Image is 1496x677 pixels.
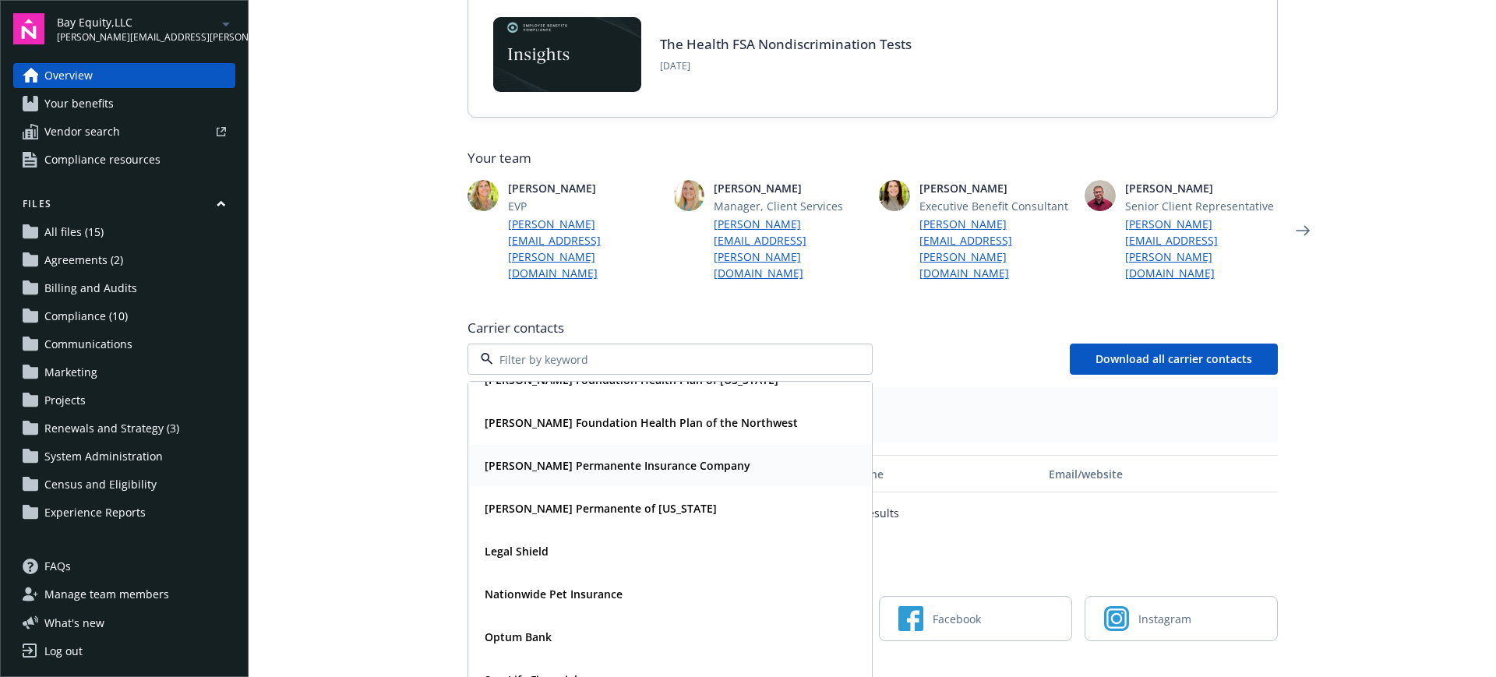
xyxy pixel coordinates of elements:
[849,466,1036,482] div: Phone
[1290,218,1315,243] a: Next
[714,216,866,281] a: [PERSON_NAME][EMAIL_ADDRESS][PERSON_NAME][DOMAIN_NAME]
[13,332,235,357] a: Communications
[485,587,623,601] strong: Nationwide Pet Insurance
[13,615,129,631] button: What's new
[13,13,44,44] img: navigator-logo.svg
[13,554,235,579] a: FAQs
[879,596,1072,641] a: Facebook
[44,304,128,329] span: Compliance (10)
[57,13,235,44] button: Bay Equity,LLC[PERSON_NAME][EMAIL_ADDRESS][PERSON_NAME][DOMAIN_NAME]arrowDropDown
[467,319,1278,337] span: Carrier contacts
[44,554,71,579] span: FAQs
[13,304,235,329] a: Compliance (10)
[217,14,235,33] a: arrowDropDown
[714,180,866,196] span: [PERSON_NAME]
[44,332,132,357] span: Communications
[13,63,235,88] a: Overview
[13,119,235,144] a: Vendor search
[1096,351,1252,366] span: Download all carrier contacts
[485,415,798,430] strong: [PERSON_NAME] Foundation Health Plan of the Northwest
[843,455,1043,492] button: Phone
[1043,455,1277,492] button: Email/website
[13,388,235,413] a: Projects
[485,458,750,473] strong: [PERSON_NAME] Permanente Insurance Company
[493,351,841,368] input: Filter by keyword
[44,639,83,664] div: Log out
[1138,611,1191,627] span: Instagram
[919,216,1072,281] a: [PERSON_NAME][EMAIL_ADDRESS][PERSON_NAME][DOMAIN_NAME]
[714,198,866,214] span: Manager, Client Services
[1070,344,1278,375] button: Download all carrier contacts
[1125,198,1278,214] span: Senior Client Representative
[57,30,217,44] span: [PERSON_NAME][EMAIL_ADDRESS][PERSON_NAME][DOMAIN_NAME]
[1085,180,1116,211] img: photo
[44,147,161,172] span: Compliance resources
[485,501,717,516] strong: [PERSON_NAME] Permanente of [US_STATE]
[44,582,169,607] span: Manage team members
[1049,466,1271,482] div: Email/website
[480,414,1265,430] span: -
[13,197,235,217] button: Files
[44,500,146,525] span: Experience Reports
[13,248,235,273] a: Agreements (2)
[660,35,912,53] a: The Health FSA Nondiscrimination Tests
[44,220,104,245] span: All files (15)
[1125,216,1278,281] a: [PERSON_NAME][EMAIL_ADDRESS][PERSON_NAME][DOMAIN_NAME]
[1125,180,1278,196] span: [PERSON_NAME]
[879,180,910,211] img: photo
[845,505,899,521] p: No results
[13,147,235,172] a: Compliance resources
[485,629,552,644] strong: Optum Bank
[44,119,120,144] span: Vendor search
[44,91,114,116] span: Your benefits
[919,180,1072,196] span: [PERSON_NAME]
[44,360,97,385] span: Marketing
[480,400,1265,414] span: Plan types
[1085,596,1278,641] a: Instagram
[13,582,235,607] a: Manage team members
[13,360,235,385] a: Marketing
[44,276,137,301] span: Billing and Audits
[13,444,235,469] a: System Administration
[660,59,912,73] span: [DATE]
[44,248,123,273] span: Agreements (2)
[485,544,549,559] strong: Legal Shield
[673,180,704,211] img: photo
[919,198,1072,214] span: Executive Benefit Consultant
[44,615,104,631] span: What ' s new
[13,472,235,497] a: Census and Eligibility
[44,416,179,441] span: Renewals and Strategy (3)
[13,220,235,245] a: All files (15)
[508,180,661,196] span: [PERSON_NAME]
[13,91,235,116] a: Your benefits
[467,149,1278,167] span: Your team
[13,276,235,301] a: Billing and Audits
[44,472,157,497] span: Census and Eligibility
[493,17,641,92] img: Card Image - EB Compliance Insights.png
[44,63,93,88] span: Overview
[44,444,163,469] span: System Administration
[13,500,235,525] a: Experience Reports
[508,198,661,214] span: EVP
[508,216,661,281] a: [PERSON_NAME][EMAIL_ADDRESS][PERSON_NAME][DOMAIN_NAME]
[467,180,499,211] img: photo
[57,14,217,30] span: Bay Equity,LLC
[44,388,86,413] span: Projects
[13,416,235,441] a: Renewals and Strategy (3)
[933,611,981,627] span: Facebook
